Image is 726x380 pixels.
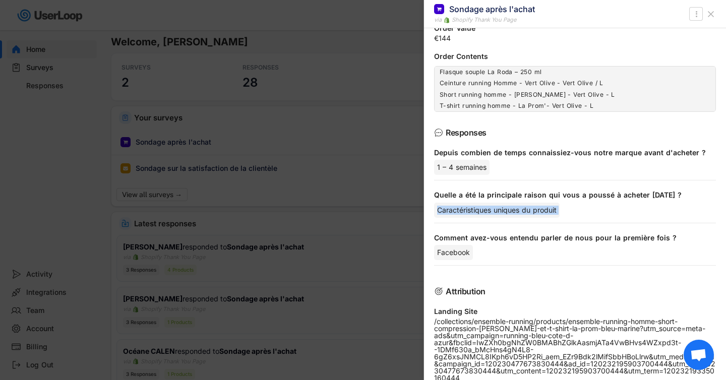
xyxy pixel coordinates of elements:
[434,233,708,242] div: Comment avez-vous entendu parler de nous pour la première fois ?
[444,17,450,23] img: 1156660_ecommerce_logo_shopify_icon%20%281%29.png
[691,8,701,20] button: 
[434,191,708,200] div: Quelle a été la principale raison qui vous a poussé à acheter [DATE] ?
[440,79,710,87] div: Ceinture running Homme - Vert Olive - Vert Olive / L
[434,203,560,218] div: Caractéristiques uniques du produit
[434,148,708,157] div: Depuis combien de temps connaissiez-vous notre marque avant d'acheter ?
[434,25,716,32] div: Order Value
[434,245,473,260] div: Facebook
[695,9,697,19] text: 
[434,160,490,175] div: 1 – 4 semaines
[452,16,516,24] div: Shopify Thank You Page
[446,287,700,295] div: Attribution
[684,340,714,370] div: Ouvrir le chat
[440,91,710,99] div: Short running homme - [PERSON_NAME] - Vert Olive - L
[434,16,442,24] div: via
[434,308,716,315] div: Landing Site
[434,35,716,42] div: €144
[440,68,710,76] div: Flasque souple La Roda – 250 ml
[449,4,535,15] div: Sondage après l'achat
[440,102,710,110] div: T-shirt running homme - La Prom'- Vert Olive - L
[446,129,700,137] div: Responses
[434,53,716,60] div: Order Contents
